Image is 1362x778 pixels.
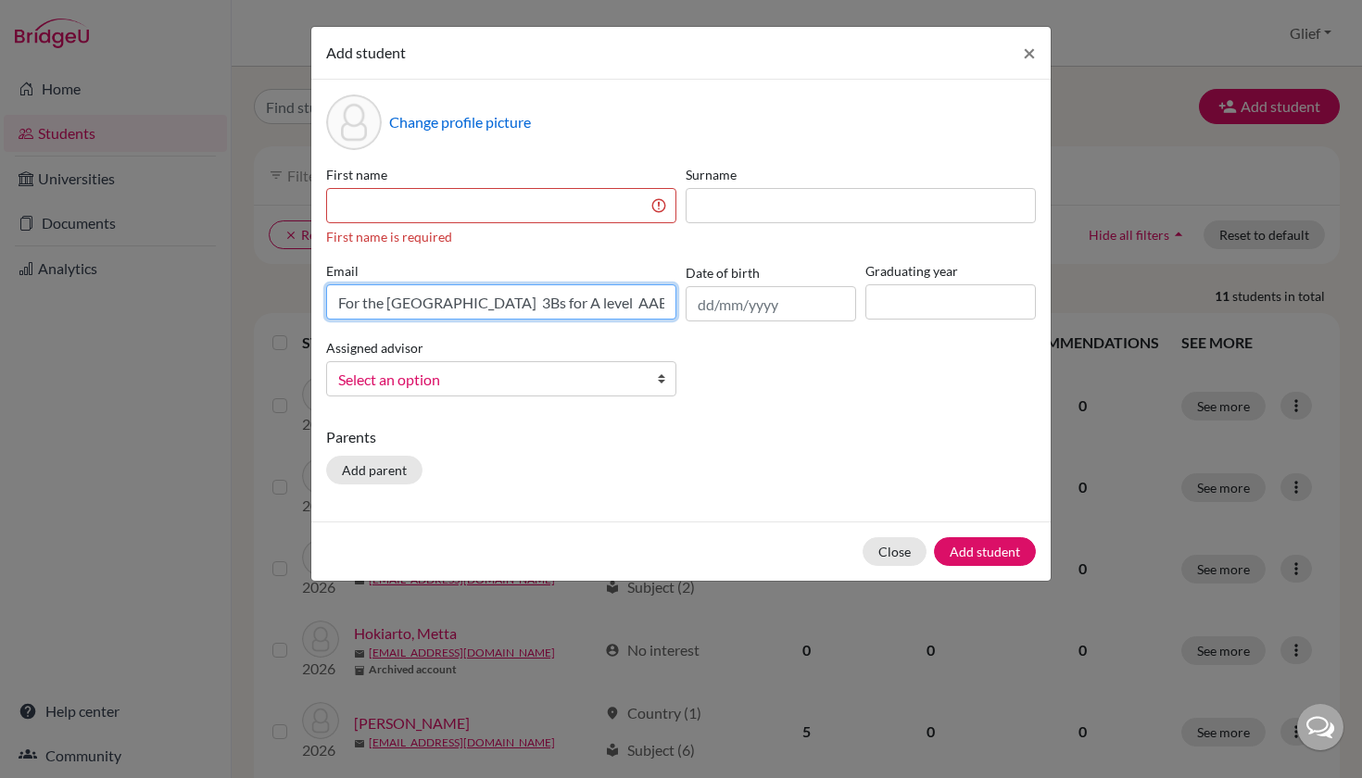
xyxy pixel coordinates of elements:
[326,165,676,184] label: First name
[686,165,1036,184] label: Surname
[1008,27,1051,79] button: Close
[326,426,1036,448] p: Parents
[326,94,382,150] div: Profile picture
[686,286,856,321] input: dd/mm/yyyy
[43,13,81,30] span: Help
[326,261,676,281] label: Email
[686,263,760,282] label: Date of birth
[326,44,406,61] span: Add student
[326,338,423,358] label: Assigned advisor
[1023,39,1036,66] span: ×
[863,537,927,566] button: Close
[338,368,640,392] span: Select an option
[934,537,1036,566] button: Add student
[865,261,1036,281] label: Graduating year
[326,227,676,246] div: First name is required
[326,456,422,484] button: Add parent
